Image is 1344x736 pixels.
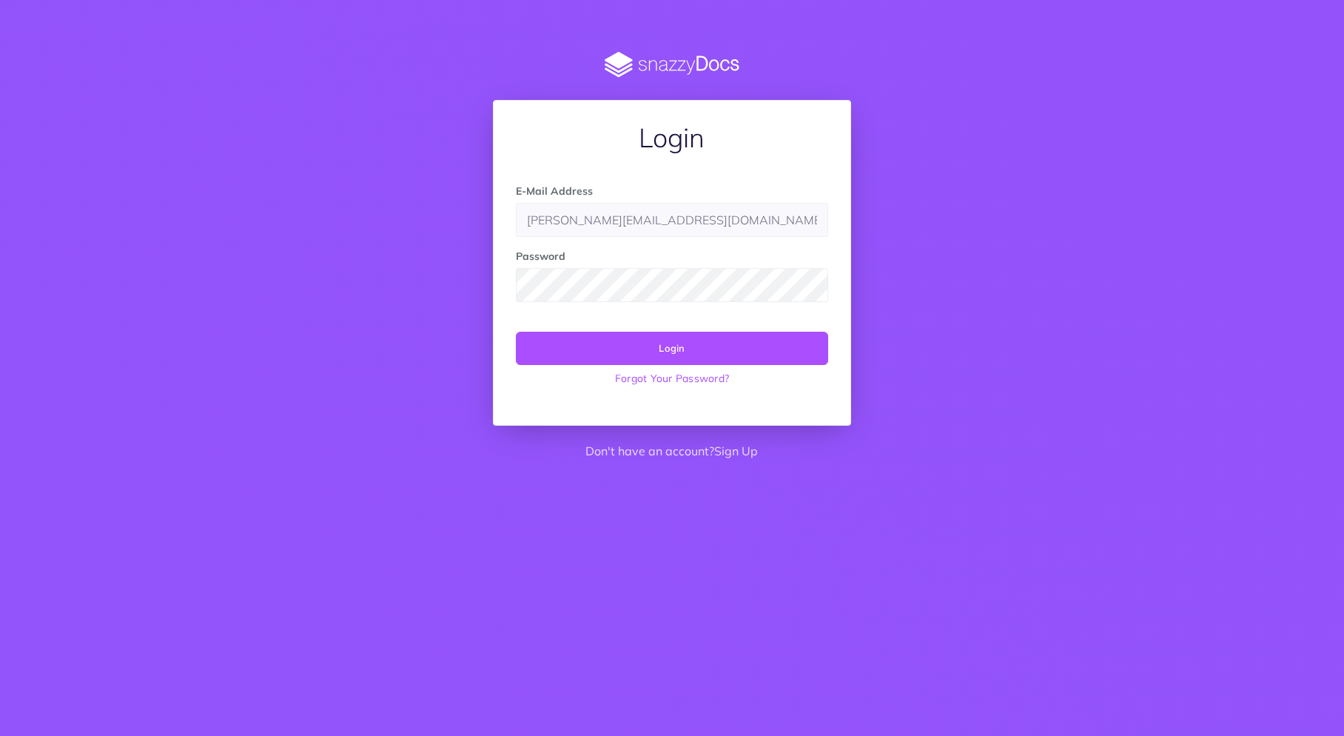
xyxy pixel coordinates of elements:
[516,123,827,153] h1: Login
[516,183,593,199] label: E-Mail Address
[493,52,850,78] img: SnazzyDocs Logo
[516,248,565,264] label: Password
[714,444,758,458] a: Sign Up
[516,365,827,392] a: Forgot Your Password?
[516,332,827,364] button: Login
[493,442,850,461] p: Don't have an account?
